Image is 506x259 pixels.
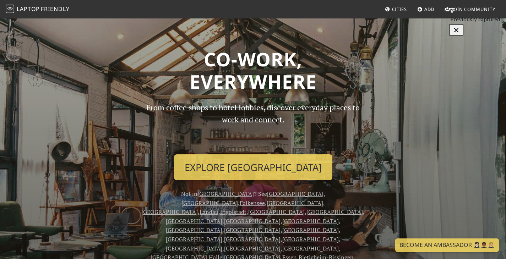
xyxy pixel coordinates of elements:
[6,5,14,13] img: LaptopFriendly
[414,3,437,16] a: Add
[267,190,323,198] a: [GEOGRAPHIC_DATA]
[282,217,339,225] a: [GEOGRAPHIC_DATA]
[282,235,339,243] a: [GEOGRAPHIC_DATA]
[306,208,363,216] a: [GEOGRAPHIC_DATA]
[452,6,495,12] span: Join Community
[224,226,281,234] a: [GEOGRAPHIC_DATA]
[224,217,281,225] a: [GEOGRAPHIC_DATA]
[141,208,198,216] a: [GEOGRAPHIC_DATA]
[174,154,332,181] a: Explore [GEOGRAPHIC_DATA]
[41,5,69,13] span: Friendly
[200,208,218,216] a: Landau
[282,226,339,234] a: [GEOGRAPHIC_DATA]
[442,3,498,16] a: Join Community
[17,5,40,13] span: Laptop
[395,238,499,252] a: Become an Ambassador 🤵🏻‍♀️🤵🏾‍♂️🤵🏼‍♀️
[23,48,483,93] h1: Co-work, Everywhere
[240,199,265,207] a: Falkensee
[166,235,222,243] a: [GEOGRAPHIC_DATA]
[267,199,323,207] a: [GEOGRAPHIC_DATA]
[224,235,281,243] a: [GEOGRAPHIC_DATA]
[166,226,222,234] a: [GEOGRAPHIC_DATA]
[140,101,366,149] p: From coffee shops to hotel lobbies, discover everyday places to work and connect.
[166,217,222,225] a: [GEOGRAPHIC_DATA]
[197,190,254,198] a: [GEOGRAPHIC_DATA]
[382,3,410,16] a: Cities
[6,3,70,16] a: LaptopFriendly LaptopFriendly
[224,244,281,252] a: [GEOGRAPHIC_DATA]
[181,199,238,207] a: [GEOGRAPHIC_DATA]
[282,244,339,252] a: [GEOGRAPHIC_DATA]
[392,6,407,12] span: Cities
[424,6,435,12] span: Add
[248,208,305,216] a: [GEOGRAPHIC_DATA]
[220,208,246,216] a: Ingolstadt
[166,244,222,252] a: [GEOGRAPHIC_DATA]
